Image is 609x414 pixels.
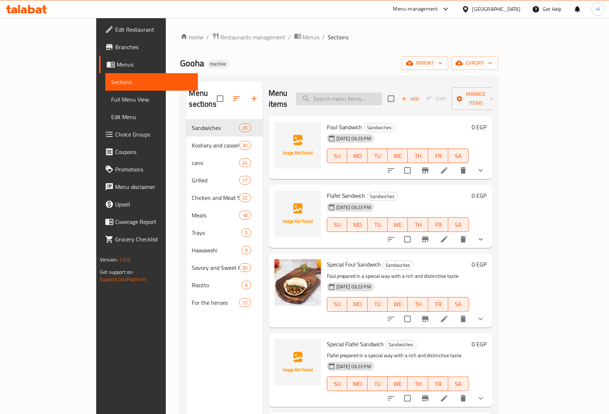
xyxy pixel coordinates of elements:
[239,142,250,149] span: 30
[347,149,367,163] button: MO
[476,315,485,323] svg: Show Choices
[180,32,498,42] nav: breadcrumb
[417,162,434,179] button: Branch-specific-item
[186,154,263,171] div: cans24
[399,93,422,105] span: Add item
[119,255,130,264] span: 1.0.0
[411,379,425,389] span: TH
[99,178,198,196] a: Menu disclaimer
[431,379,445,389] span: FR
[186,241,263,259] div: Hawawshi9
[476,235,485,244] svg: Show Choices
[192,176,239,185] span: Grilled
[189,88,217,110] h2: Menu sections
[367,192,398,201] span: Sandwiches
[99,196,198,213] a: Upsell
[454,390,472,407] button: delete
[242,246,251,255] div: items
[408,297,428,312] button: TH
[451,299,465,309] span: SA
[186,116,263,314] nav: Menu sections
[476,166,485,175] svg: Show Choices
[115,182,192,191] span: Menu disclaimer
[274,339,321,386] img: Special Flafel Sandwich
[440,315,449,323] a: Edit menu item
[327,149,347,163] button: SU
[451,220,465,230] span: SA
[476,394,485,403] svg: Show Choices
[368,376,388,391] button: TU
[239,299,250,306] span: 12
[242,281,251,289] div: items
[333,204,374,211] span: [DATE] 03:23 PM
[207,60,229,68] div: Inactive
[186,259,263,276] div: Savory and Sweet Crepes30
[327,272,469,281] p: Foul prepared in a special way with a rich and distinctive taste
[239,193,251,202] div: items
[472,339,487,349] h6: 0 EGP
[472,390,489,407] button: show more
[388,376,408,391] button: WE
[115,200,192,209] span: Upsell
[330,220,344,230] span: SU
[115,147,192,156] span: Coupons
[327,339,384,350] span: Special Flafel Sandwich
[239,177,250,184] span: 17
[192,123,239,132] span: Sandwiches
[454,310,472,328] button: delete
[440,394,449,403] a: Edit menu item
[242,229,250,236] span: 5
[323,33,325,42] li: /
[371,299,385,309] span: TU
[186,276,263,294] div: Risotto6
[105,73,198,91] a: Sections
[207,33,209,42] li: /
[242,228,251,237] div: items
[431,151,445,161] span: FR
[99,213,198,230] a: Coverage Report
[186,171,263,189] div: Grilled17
[347,297,367,312] button: MO
[111,113,192,121] span: Edit Menu
[448,149,468,163] button: SA
[186,294,263,311] div: For the heroes12
[239,298,251,307] div: items
[330,151,344,161] span: SU
[454,162,472,179] button: delete
[296,92,382,105] input: search
[192,298,239,307] div: For the heroes
[383,91,399,106] span: Select section
[451,151,465,161] span: SA
[192,246,242,255] span: Hawawshi
[99,143,198,161] a: Coupons
[411,151,425,161] span: TH
[417,230,434,248] button: Branch-specific-item
[428,376,448,391] button: FR
[428,217,448,232] button: FR
[192,211,239,220] span: Meals
[448,217,468,232] button: SA
[180,55,204,71] span: Gooha
[382,310,400,328] button: sort-choices
[239,212,250,219] span: 18
[391,220,405,230] span: WE
[417,390,434,407] button: Branch-specific-item
[428,149,448,163] button: FR
[242,282,250,289] span: 6
[454,230,472,248] button: delete
[192,158,239,167] div: cans
[192,193,239,202] span: Chicken and Meat Sandwiches
[239,211,251,220] div: items
[327,217,347,232] button: SU
[399,93,422,105] button: Add
[289,33,291,42] li: /
[239,176,251,185] div: items
[245,90,263,107] button: Add section
[328,33,349,42] span: Sections
[368,297,388,312] button: TU
[303,33,320,42] span: Menus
